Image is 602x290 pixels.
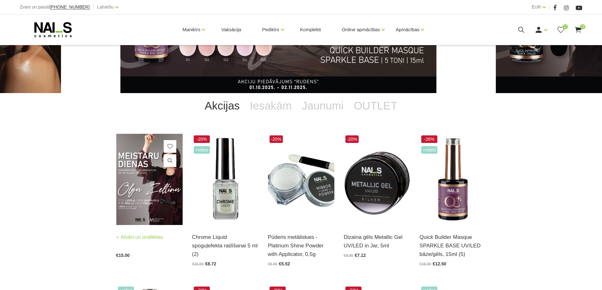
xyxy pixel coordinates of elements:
span: 0 [580,24,585,29]
span: -20% [345,135,359,143]
span: €8.90 [344,253,353,258]
div: Zvani un pasūti [20,3,90,11]
span: [PHONE_NUMBER] [50,4,90,9]
a: Iesakām [245,93,297,118]
a: Vaksācija [216,15,246,45]
span: | [93,3,94,11]
a: Akcijas [200,93,245,118]
span: | [549,3,550,11]
a: EUR [532,3,541,11]
a: Quick Builder Masque SPARKLE BASE UV/LED bāze/gēls, 15ml (5) [420,233,486,259]
span: -20% [194,135,210,143]
span: €6.90 [268,262,277,266]
span: -20% [270,135,283,143]
a: Pedikīrs [262,17,279,42]
a: Jaunumi [297,93,349,118]
span: €16.90 [420,262,431,266]
a: OUTLET [349,93,402,118]
a: Dizaina gēls Metallic Gel UV/LED in Jar, 5ml [344,233,410,250]
a: Atvērt un izvēlēties [116,233,163,242]
span: €10.90 [192,262,204,266]
a: Chrome Liquid spoguļefekta radīšanai 5 ml (2) [192,233,258,259]
span: €15.00 [116,253,130,258]
a: Pūderis metāliskais - Platinum Shine Powder with Applicator, 0,5g [268,233,334,259]
span: +Video [421,146,438,154]
a: [PHONE_NUMBER] [50,5,90,9]
span: €12.50 [433,261,446,266]
span: 0 [563,24,568,29]
a: Komplekti [295,15,326,45]
span: €5.52 [279,261,290,266]
span: -26% [421,135,438,143]
a: 0 [574,26,582,34]
a: Apmācības [396,17,419,42]
span: €7.12 [355,253,366,258]
img: Augstas kvalitātes, metāliskā spoguļefekta dizaina pūderis lieliskam spīdumam. Šobrīd aktuāls spi... [268,134,334,225]
a: Latviešu [97,3,114,11]
img: Metallic Gel UV/LED ir intensīvi pigmentets metala dizaina gēls, kas palīdz radīt reljefu zīmējum... [344,134,410,225]
img: Maskējoša, viegli mirdzoša bāze/gels. Unikāls produkts ar daudz izmantošanas iespējām: •Bāze gell... [420,134,486,225]
span: +Video [194,146,210,154]
a: Online apmācības [342,17,380,42]
a: Manikīrs [183,17,201,42]
img: ✨ Meistaru dienas ar Olgu Zeltiņu 2025 ✨ RUDENS / Seminārs manikīra meistariem Liepāja – 7. okt.,... [116,134,183,225]
span: €8.72 [205,261,216,266]
a: 0 [557,26,565,34]
img: Dizaina produkts spilgtā spoguļa efekta radīšanai.LIETOŠANA: Pirms lietošanas nepieciešams sakrat... [192,134,258,225]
